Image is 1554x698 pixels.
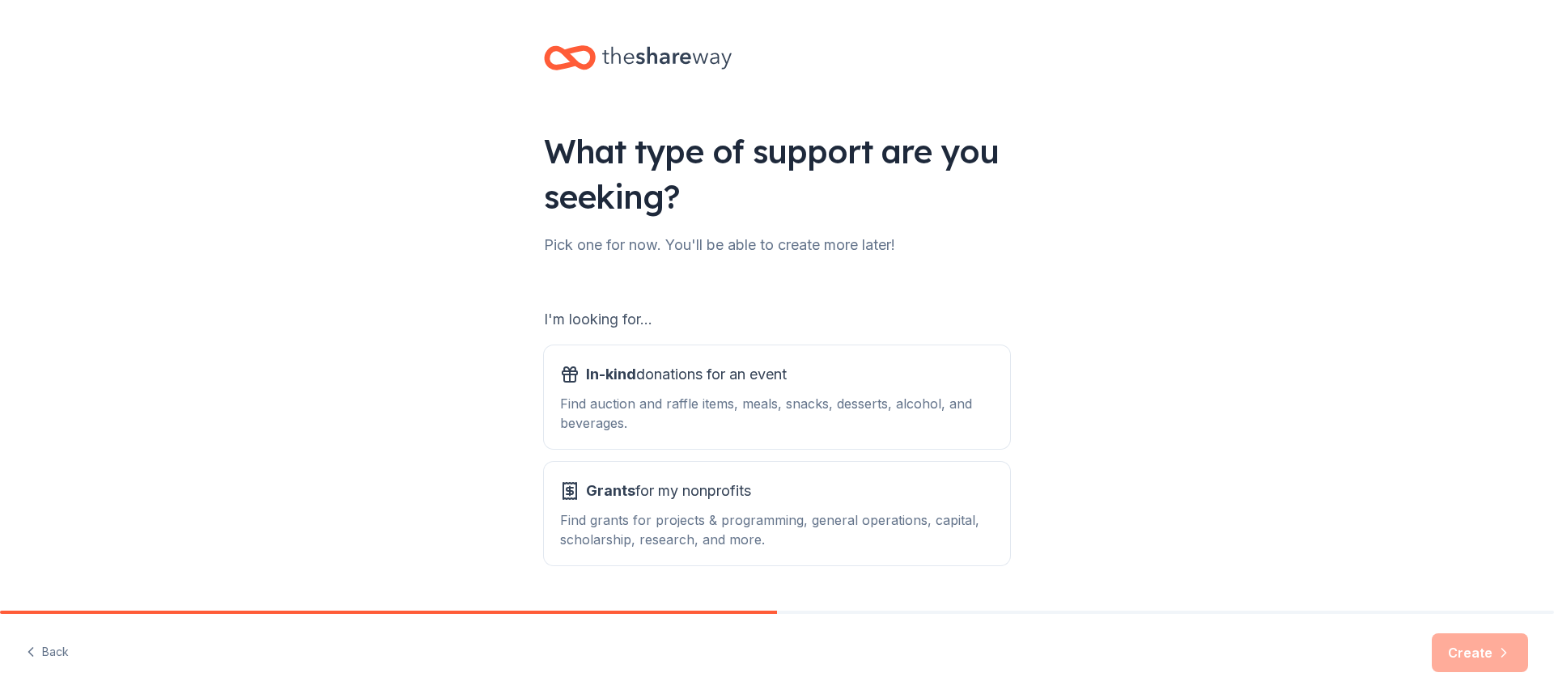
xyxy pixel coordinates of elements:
[544,345,1010,449] button: In-kinddonations for an eventFind auction and raffle items, meals, snacks, desserts, alcohol, and...
[544,307,1010,332] div: I'm looking for...
[26,636,69,670] button: Back
[586,478,751,504] span: for my nonprofits
[544,462,1010,565] button: Grantsfor my nonprofitsFind grants for projects & programming, general operations, capital, schol...
[586,362,787,387] span: donations for an event
[586,366,636,383] span: In-kind
[544,232,1010,258] div: Pick one for now. You'll be able to create more later!
[560,394,994,433] div: Find auction and raffle items, meals, snacks, desserts, alcohol, and beverages.
[544,129,1010,219] div: What type of support are you seeking?
[560,510,994,549] div: Find grants for projects & programming, general operations, capital, scholarship, research, and m...
[586,482,635,499] span: Grants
